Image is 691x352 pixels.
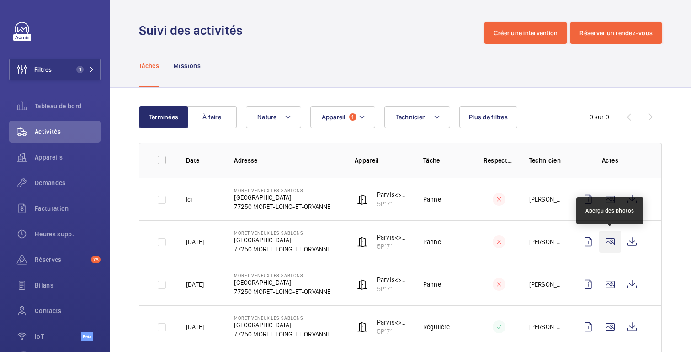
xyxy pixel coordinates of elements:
[459,106,517,128] button: Plus de filtres
[234,245,330,253] font: 77250 MORET-LOING-ET-ORVANNE
[186,323,204,331] font: [DATE]
[187,106,237,128] button: À faire
[234,321,291,329] font: [GEOGRAPHIC_DATA]
[585,207,634,215] div: Aperçu des photos
[34,66,52,73] font: Filtres
[234,331,330,338] font: 77250 MORET-LOING-ET-ORVANNE
[377,276,439,283] font: Parvis<>Accès Hall BV
[79,66,81,73] font: 1
[35,179,66,187] font: Demandes
[377,191,439,198] font: Parvis<>Accès Hall BV
[310,106,375,128] button: Appareil1
[590,113,609,121] font: 0 sur 0
[384,106,451,128] button: Technicien
[9,59,101,80] button: Filtres1
[139,22,243,38] font: Suivi des activités
[377,234,439,241] font: Parvis<>Accès Hall BV
[93,256,99,263] font: 76
[484,157,536,164] font: Respecter le délai
[35,307,62,315] font: Contacts
[570,22,662,44] button: Réserver un rendez-vous
[377,200,393,208] font: 5P171
[257,113,277,121] font: Nature
[396,113,426,121] font: Technicien
[83,334,91,339] font: Bêta
[234,157,257,164] font: Adresse
[35,128,61,135] font: Activités
[529,323,575,331] font: [PERSON_NAME]
[186,196,193,203] font: Ici
[602,157,618,164] font: Actes
[529,157,561,164] font: Technicien
[35,282,53,289] font: Bilans
[423,323,450,331] font: Régulière
[234,236,291,244] font: [GEOGRAPHIC_DATA]
[494,29,558,37] font: Créer une intervention
[322,113,345,121] font: Appareil
[186,238,204,245] font: [DATE]
[186,157,199,164] font: Date
[351,114,354,120] font: 1
[423,196,441,203] font: Panne
[377,319,439,326] font: Parvis<>Accès Hall BV
[139,106,188,128] button: Terminées
[234,194,291,201] font: [GEOGRAPHIC_DATA]
[357,236,368,247] img: automatic_door.svg
[234,272,303,278] font: MORET VENEUX LES SABLONS
[377,285,393,293] font: 5P171
[357,321,368,332] img: automatic_door.svg
[234,288,330,295] font: 77250 MORET-LOING-ET-ORVANNE
[423,281,441,288] font: Panne
[35,230,74,238] font: Heures supp.
[357,194,368,205] img: automatic_door.svg
[529,281,575,288] font: [PERSON_NAME]
[423,238,441,245] font: Panne
[234,279,291,286] font: [GEOGRAPHIC_DATA]
[355,157,379,164] font: Appareil
[484,22,567,44] button: Créer une intervention
[377,243,393,250] font: 5P171
[377,328,393,335] font: 5P171
[246,106,301,128] button: Nature
[529,238,575,245] font: [PERSON_NAME]
[35,102,81,110] font: Tableau de bord
[35,333,44,340] font: IoT
[529,196,575,203] font: [PERSON_NAME]
[234,230,303,235] font: MORET VENEUX LES SABLONS
[186,281,204,288] font: [DATE]
[234,203,330,210] font: 77250 MORET-LOING-ET-ORVANNE
[579,29,653,37] font: Réserver un rendez-vous
[202,113,221,121] font: À faire
[234,315,303,320] font: MORET VENEUX LES SABLONS
[35,154,63,161] font: Appareils
[35,205,69,212] font: Facturation
[174,62,201,69] font: Missions
[469,113,508,121] font: Plus de filtres
[139,62,159,69] font: Tâches
[234,187,303,193] font: MORET VENEUX LES SABLONS
[423,157,440,164] font: Tâche
[35,256,62,263] font: Réserves
[149,113,178,121] font: Terminées
[357,279,368,290] img: automatic_door.svg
